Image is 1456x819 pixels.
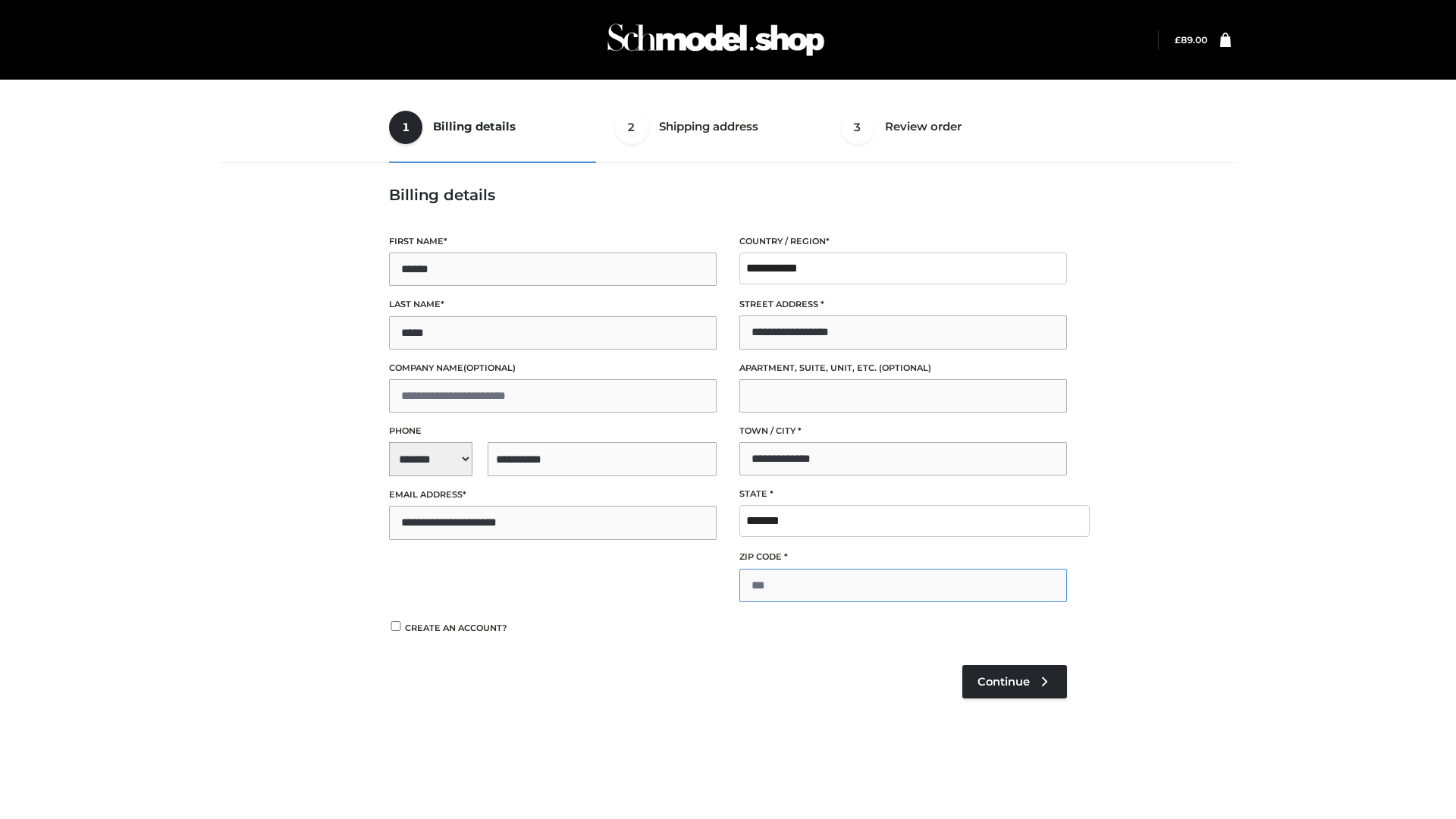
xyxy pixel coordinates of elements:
span: Create an account? [405,623,507,633]
bdi: 89.00 [1175,34,1207,45]
a: Continue [962,665,1067,698]
img: Schmodel Admin 964 [602,10,830,70]
span: (optional) [463,362,516,373]
input: Create an account? [389,621,403,631]
label: Company name [389,361,717,375]
label: Street address [739,297,1067,312]
label: State [739,487,1067,501]
span: £ [1175,34,1181,45]
label: First name [389,234,717,249]
label: Town / City [739,424,1067,438]
label: Country / Region [739,234,1067,249]
label: Phone [389,424,717,438]
span: Continue [977,675,1030,689]
label: Email address [389,488,717,502]
span: (optional) [879,362,931,373]
label: ZIP Code [739,550,1067,564]
a: £89.00 [1175,34,1207,45]
label: Last name [389,297,717,312]
h3: Billing details [389,186,1067,204]
label: Apartment, suite, unit, etc. [739,361,1067,375]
